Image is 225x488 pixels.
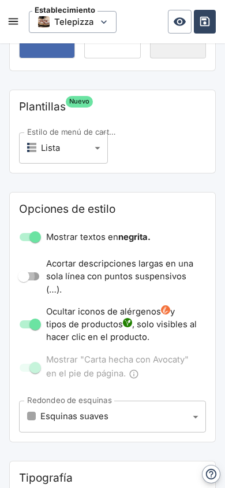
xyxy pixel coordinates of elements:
label: Redondeo de esquinas [27,395,112,406]
button: ¿Por qué no se puede desactivar? [126,366,142,383]
button: EstablecimientoThumbnailTelepizza [29,11,117,33]
span: Telepizza [54,14,93,29]
span: Carta de comida [80,234,176,249]
span: Postres [106,339,150,354]
button: Guardar [194,10,216,33]
span: Mostrar "Carta hecha con Avocaty" en el pie de página. [46,353,197,383]
h2: Opciones de estilo [19,202,206,217]
strong: negrita. [118,232,151,242]
button: open drawer [2,10,24,32]
img: Avocaty logo [78,426,87,434]
span: Acortar descripciones largas en una sola línea con puntos suspensivos (…). [46,257,197,296]
span: Telepizza [29,11,117,33]
span: Beta [19,99,66,124]
div: Icono con esquinas [27,412,36,420]
h2: Tipografía [19,471,206,486]
h2: Plantillas [19,99,66,114]
img: Imagen de restaurante [5,82,102,158]
span: Ocultar iconos de alérgenos y tipos de productos , solo visibles al hacer clic en el producto. [46,305,197,344]
div: Esquinas suaves [27,411,187,423]
span: Telepizza [9,10,43,22]
a: Ver como comensal [168,10,191,33]
img: Thumbnail [38,16,50,28]
div: Lista [27,142,89,154]
span: Nuevo [66,96,93,108]
span: Vinos [111,392,144,406]
button: Ayuda y contacto [202,465,220,483]
span: Establecimiento [32,6,97,14]
label: Estilo de menú de cartas [27,127,117,138]
div: Icono de lista [27,143,36,152]
span: Bebidas [104,287,151,301]
span: Mostrar textos en [46,231,151,243]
